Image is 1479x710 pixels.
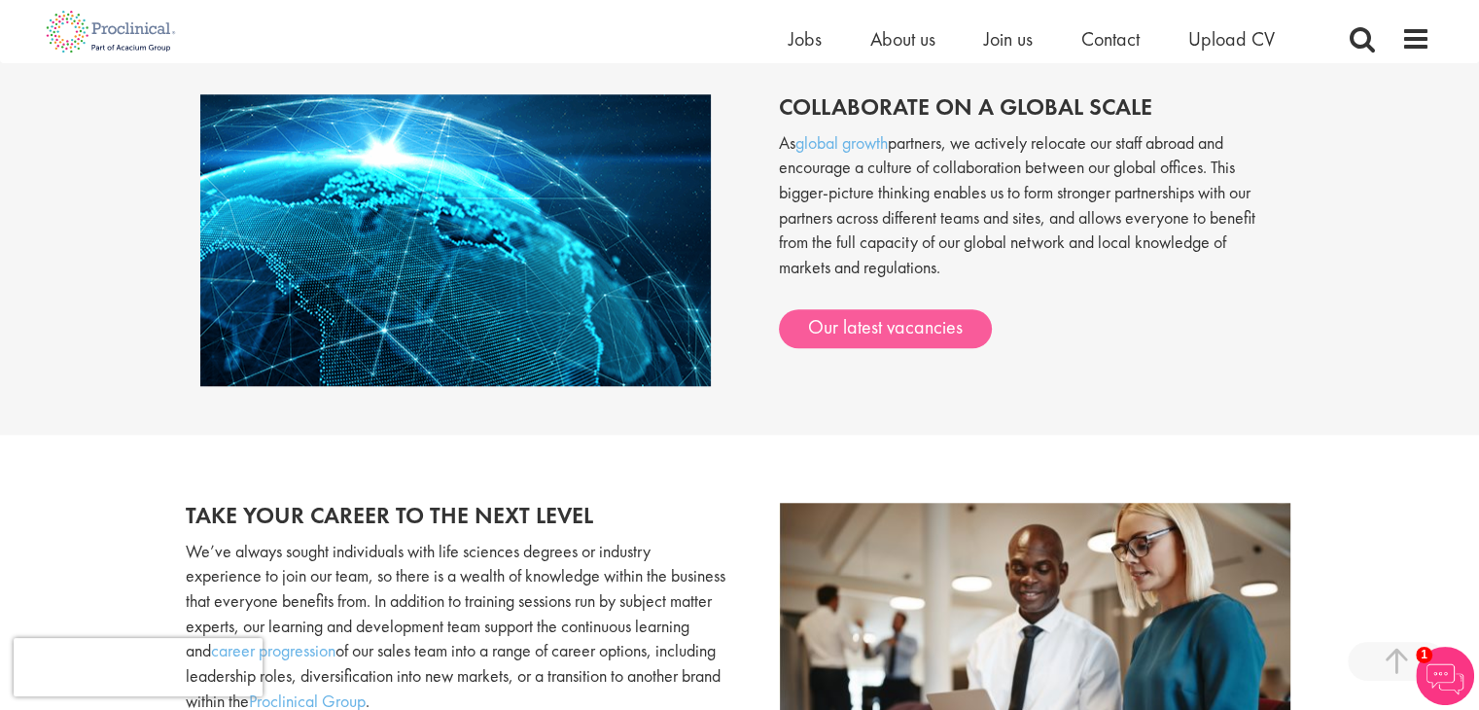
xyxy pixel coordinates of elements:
[984,26,1033,52] a: Join us
[1416,647,1432,663] span: 1
[789,26,822,52] a: Jobs
[779,94,1280,120] h2: Collaborate on a global scale
[1188,26,1275,52] a: Upload CV
[1416,647,1474,705] img: Chatbot
[779,309,992,348] a: Our latest vacancies
[14,638,263,696] iframe: reCAPTCHA
[795,131,888,154] a: global growth
[211,639,335,661] a: career progression
[779,130,1280,300] p: As partners, we actively relocate our staff abroad and encourage a culture of collaboration betwe...
[870,26,935,52] a: About us
[1081,26,1140,52] a: Contact
[186,503,725,528] h2: Take your career to the next level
